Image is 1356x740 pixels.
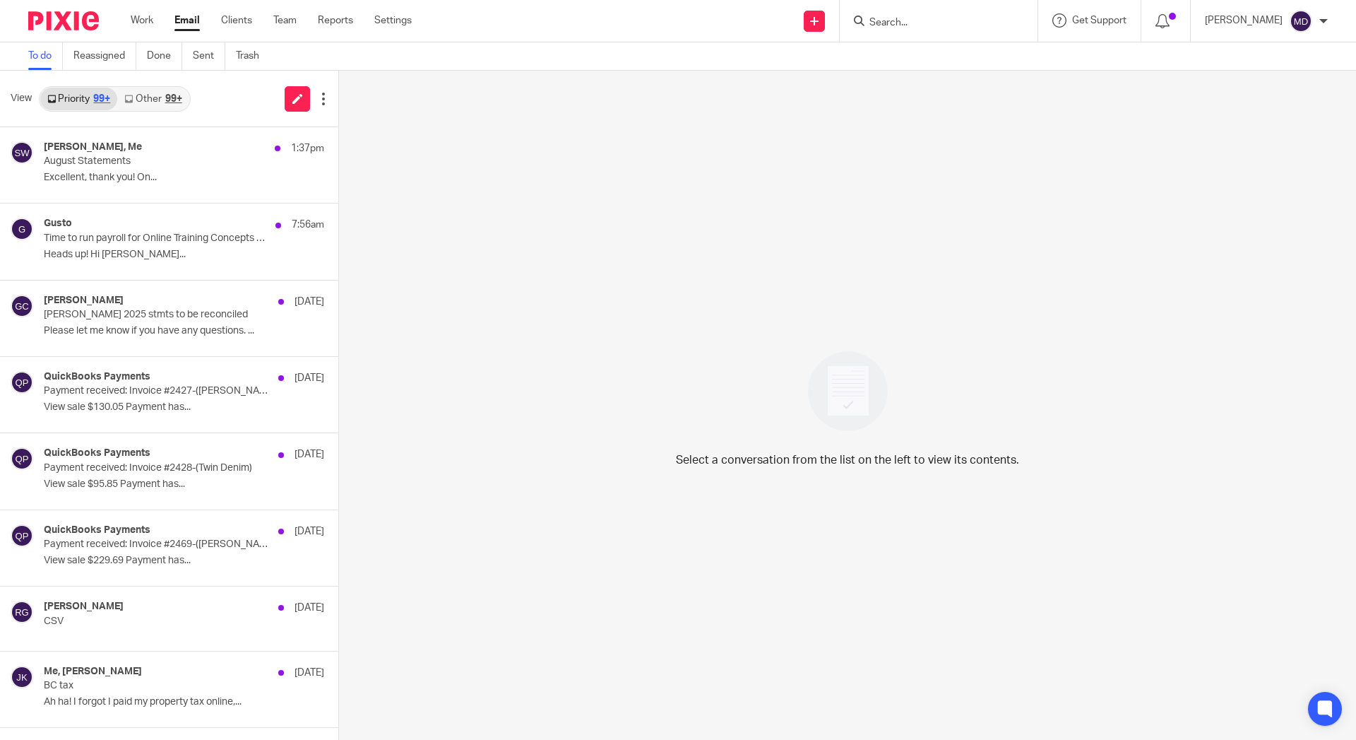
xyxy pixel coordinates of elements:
[44,295,124,307] h4: [PERSON_NAME]
[295,524,324,539] p: [DATE]
[273,13,297,28] a: Team
[374,13,412,28] a: Settings
[676,452,1019,469] p: Select a conversation from the list on the left to view its contents.
[295,666,324,680] p: [DATE]
[1290,10,1312,33] img: svg%3E
[44,401,324,413] p: View sale $130.05 Payment has...
[11,601,33,623] img: svg%3E
[799,342,897,440] img: image
[44,462,268,474] p: Payment received: Invoice #2428-(Twin Denim)
[44,325,324,337] p: Please let me know if you have any questions. ...
[11,218,33,240] img: svg%3E
[44,539,268,551] p: Payment received: Invoice #2469-([PERSON_NAME] the Window Man)
[28,42,63,70] a: To do
[44,601,124,613] h4: [PERSON_NAME]
[44,555,324,567] p: View sale $229.69 Payment has...
[44,680,268,692] p: BC tax
[44,696,324,708] p: Ah ha! I forgot I paid my property tax online,...
[291,141,324,155] p: 1:37pm
[236,42,270,70] a: Trash
[868,17,995,30] input: Search
[11,295,33,317] img: svg%3E
[131,13,153,28] a: Work
[11,371,33,394] img: svg%3E
[1205,13,1283,28] p: [PERSON_NAME]
[165,94,182,104] div: 99+
[221,13,252,28] a: Clients
[295,371,324,385] p: [DATE]
[193,42,225,70] a: Sent
[44,524,150,536] h4: QuickBooks Payments
[11,666,33,688] img: svg%3E
[44,233,268,245] p: Time to run payroll for Online Training Concepts LLC
[44,218,72,230] h4: Gusto
[44,309,268,321] p: [PERSON_NAME] 2025 stmts to be reconciled
[11,141,33,164] img: svg%3E
[295,601,324,615] p: [DATE]
[11,447,33,470] img: svg%3E
[44,371,150,383] h4: QuickBooks Payments
[44,141,142,153] h4: [PERSON_NAME], Me
[44,616,268,628] p: CSV
[174,13,200,28] a: Email
[147,42,182,70] a: Done
[44,447,150,459] h4: QuickBooks Payments
[73,42,136,70] a: Reassigned
[40,88,117,110] a: Priority99+
[117,88,189,110] a: Other99+
[11,524,33,547] img: svg%3E
[44,172,324,184] p: Excellent, thank you! On...
[44,385,268,397] p: Payment received: Invoice #2427-([PERSON_NAME] Tattoo)
[44,155,268,168] p: August Statements
[295,295,324,309] p: [DATE]
[292,218,324,232] p: 7:56am
[44,249,324,261] p: Heads up! Hi [PERSON_NAME]...
[318,13,353,28] a: Reports
[1072,16,1126,25] span: Get Support
[44,478,324,491] p: View sale $95.85 Payment has...
[93,94,110,104] div: 99+
[28,11,99,30] img: Pixie
[295,447,324,462] p: [DATE]
[44,666,142,678] h4: Me, [PERSON_NAME]
[11,91,32,106] span: View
